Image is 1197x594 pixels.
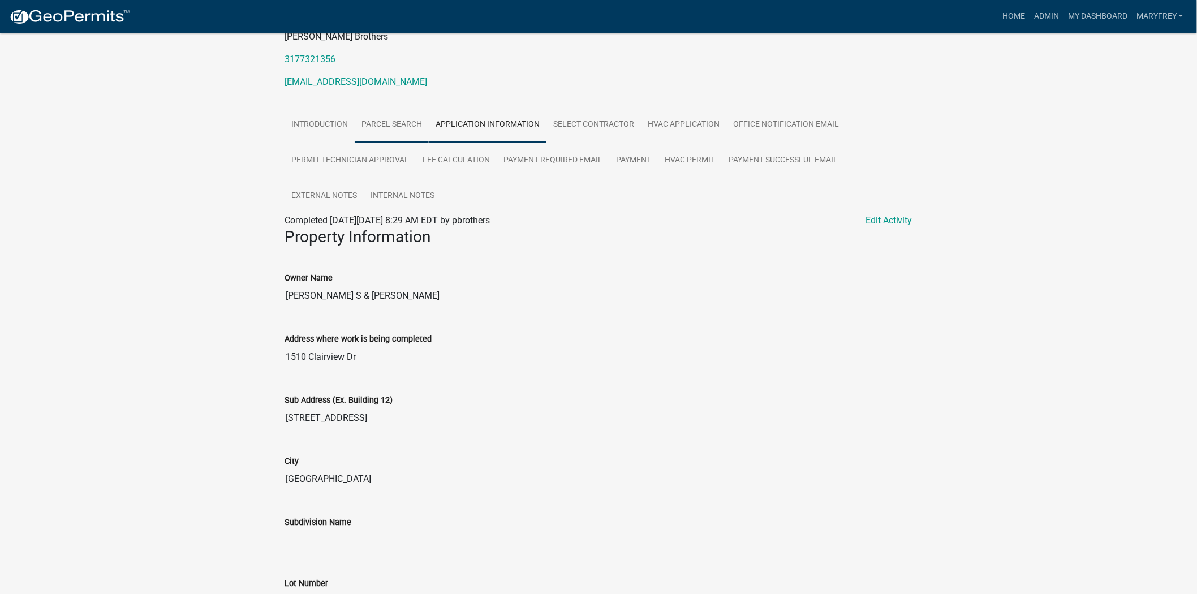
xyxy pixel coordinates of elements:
a: Office Notification Email [726,107,846,143]
a: Application Information [429,107,546,143]
a: External Notes [285,178,364,214]
label: Lot Number [285,580,328,588]
a: Introduction [285,107,355,143]
label: City [285,458,299,466]
a: Payment [609,143,658,179]
label: Address where work is being completed [285,335,432,343]
a: Edit Activity [866,214,912,227]
a: Fee Calculation [416,143,497,179]
h3: Property Information [285,227,912,247]
a: HVAC Application [641,107,726,143]
a: Permit Technician Approval [285,143,416,179]
a: Admin [1030,6,1063,27]
a: HVAC Permit [658,143,722,179]
a: My Dashboard [1063,6,1132,27]
span: Completed [DATE][DATE] 8:29 AM EDT by pbrothers [285,215,490,226]
a: Payment Successful Email [722,143,845,179]
a: Payment Required Email [497,143,609,179]
a: MaryFrey [1132,6,1188,27]
label: Sub Address (Ex. Building 12) [285,397,393,404]
a: Select contractor [546,107,641,143]
a: 3177321356 [285,54,335,64]
a: Parcel search [355,107,429,143]
label: Owner Name [285,274,333,282]
p: [PERSON_NAME] Brothers [285,30,912,44]
a: [EMAIL_ADDRESS][DOMAIN_NAME] [285,76,427,87]
a: Home [998,6,1030,27]
label: Subdivision Name [285,519,351,527]
a: Internal Notes [364,178,441,214]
